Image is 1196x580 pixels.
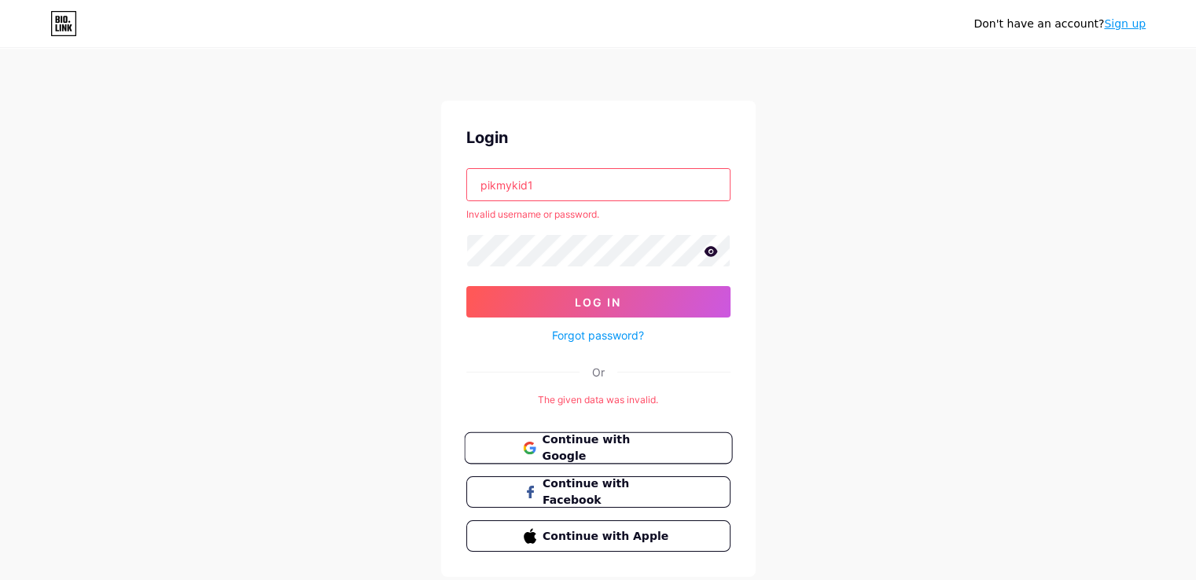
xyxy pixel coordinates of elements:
[575,296,621,309] span: Log In
[466,432,730,464] a: Continue with Google
[543,528,672,545] span: Continue with Apple
[466,126,730,149] div: Login
[466,286,730,318] button: Log In
[592,364,605,380] div: Or
[542,431,673,465] span: Continue with Google
[466,476,730,508] button: Continue with Facebook
[1104,17,1146,30] a: Sign up
[543,475,672,508] span: Continue with Facebook
[466,207,730,222] div: Invalid username or password.
[467,169,730,200] input: Username
[466,393,730,407] div: The given data was invalid.
[466,520,730,552] button: Continue with Apple
[973,16,1146,32] div: Don't have an account?
[464,432,732,464] button: Continue with Google
[552,327,644,343] a: Forgot password?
